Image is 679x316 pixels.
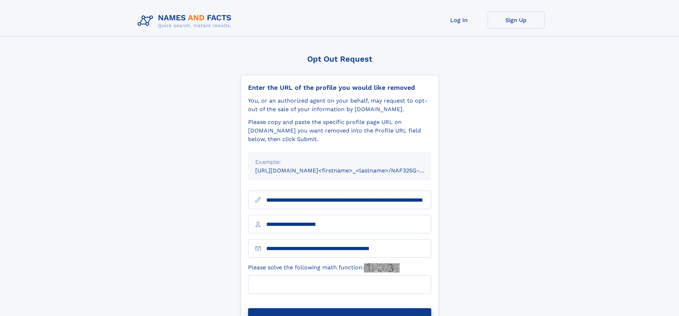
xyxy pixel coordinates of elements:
label: Please solve the following math function: [248,263,400,273]
div: You, or an authorized agent on your behalf, may request to opt-out of the sale of your informatio... [248,97,431,114]
div: Enter the URL of the profile you would like removed [248,84,431,92]
div: Opt Out Request [241,55,439,63]
a: Sign Up [488,11,545,29]
img: Logo Names and Facts [135,11,237,31]
div: Please copy and paste the specific profile page URL on [DOMAIN_NAME] you want removed into the Pr... [248,118,431,144]
a: Log In [431,11,488,29]
small: [URL][DOMAIN_NAME]<firstname>_<lastname>/NAF325G-xxxxxxxx [255,167,445,174]
div: Example: [255,158,424,166]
